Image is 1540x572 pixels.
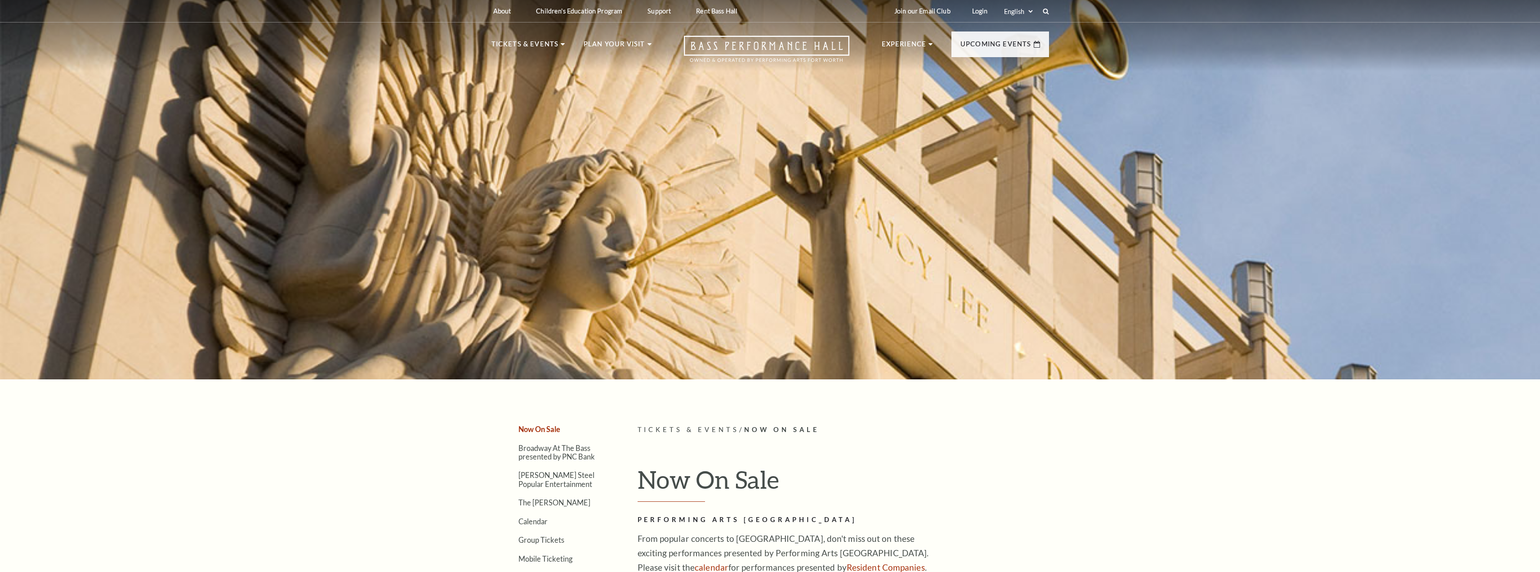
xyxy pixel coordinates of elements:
[638,424,1049,436] p: /
[1002,7,1034,16] select: Select:
[638,514,930,526] h2: Performing Arts [GEOGRAPHIC_DATA]
[638,465,1049,502] h1: Now On Sale
[647,7,671,15] p: Support
[493,7,511,15] p: About
[518,517,548,526] a: Calendar
[960,39,1031,55] p: Upcoming Events
[491,39,559,55] p: Tickets & Events
[518,554,572,563] a: Mobile Ticketing
[518,498,590,507] a: The [PERSON_NAME]
[518,444,595,461] a: Broadway At The Bass presented by PNC Bank
[536,7,622,15] p: Children's Education Program
[696,7,737,15] p: Rent Bass Hall
[518,425,560,433] a: Now On Sale
[584,39,645,55] p: Plan Your Visit
[518,471,594,488] a: [PERSON_NAME] Steel Popular Entertainment
[744,426,819,433] span: Now On Sale
[638,426,740,433] span: Tickets & Events
[882,39,927,55] p: Experience
[518,536,564,544] a: Group Tickets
